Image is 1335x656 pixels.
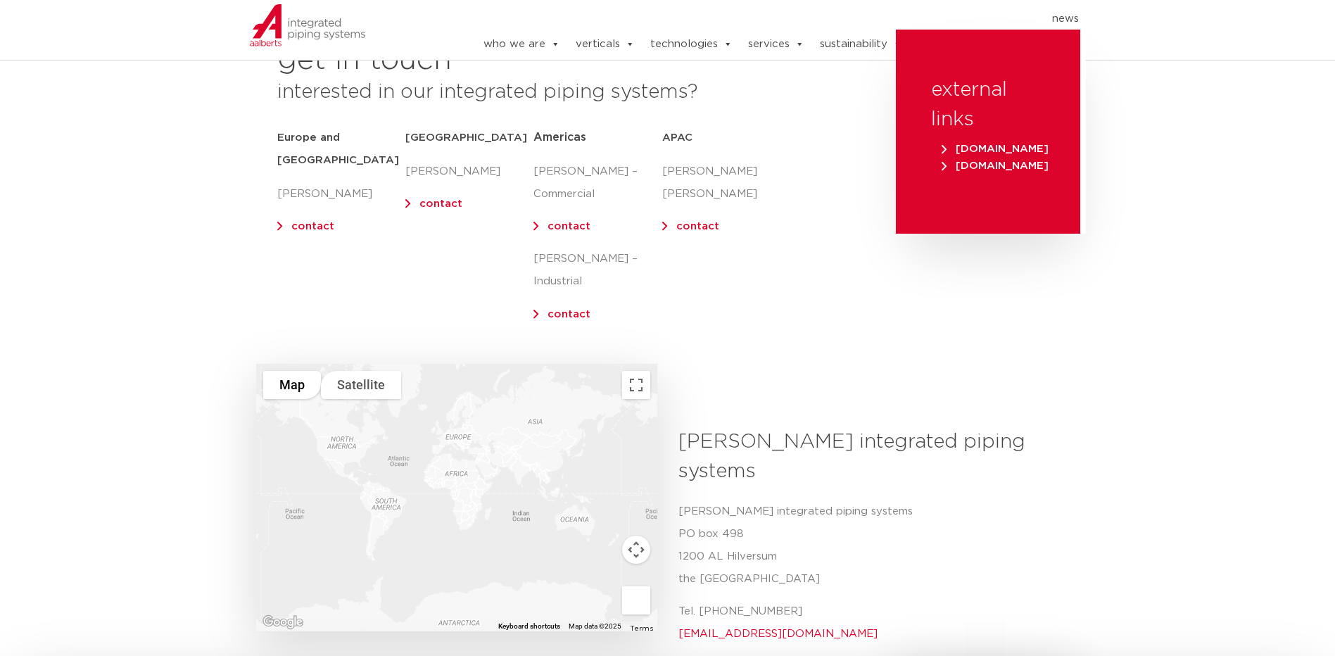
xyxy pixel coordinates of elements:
button: Show street map [263,371,321,399]
p: [PERSON_NAME] [PERSON_NAME] [662,160,790,206]
h3: external links [931,75,1045,134]
p: [PERSON_NAME] [405,160,533,183]
button: Drag Pegman onto the map to open Street View [622,586,650,614]
a: verticals [576,30,635,58]
a: sustainability [820,30,902,58]
a: news [1052,8,1079,30]
p: [PERSON_NAME] integrated piping systems PO box 498 1200 AL Hilversum the [GEOGRAPHIC_DATA] [678,500,1069,591]
span: Map data ©2025 [569,622,621,630]
a: technologies [650,30,733,58]
a: who we are [483,30,560,58]
a: services [748,30,804,58]
h2: get in touch [277,44,452,77]
h3: interested in our integrated piping systems? [277,77,861,107]
a: Open this area in Google Maps (opens a new window) [260,613,306,631]
p: [PERSON_NAME] – Commercial [533,160,662,206]
a: contact [548,309,590,320]
img: Google [260,613,306,631]
a: contact [419,198,462,209]
h3: [PERSON_NAME] integrated piping systems [678,427,1069,486]
a: contact [548,221,590,232]
a: [DOMAIN_NAME] [938,160,1052,171]
button: Keyboard shortcuts [498,622,560,631]
nav: Menu [441,8,1080,30]
h5: [GEOGRAPHIC_DATA] [405,127,533,149]
a: contact [676,221,719,232]
button: Show satellite imagery [321,371,401,399]
span: Americas [533,132,586,143]
a: contact [291,221,334,232]
button: Toggle fullscreen view [622,371,650,399]
a: Terms [630,625,653,632]
button: Map camera controls [622,536,650,564]
span: [DOMAIN_NAME] [942,160,1049,171]
p: [PERSON_NAME] – Industrial [533,248,662,293]
p: Tel. [PHONE_NUMBER] [678,600,1069,645]
h5: APAC [662,127,790,149]
strong: Europe and [GEOGRAPHIC_DATA] [277,132,399,165]
a: [DOMAIN_NAME] [938,144,1052,154]
p: [PERSON_NAME] [277,183,405,206]
span: [DOMAIN_NAME] [942,144,1049,154]
a: [EMAIL_ADDRESS][DOMAIN_NAME] [678,629,878,639]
